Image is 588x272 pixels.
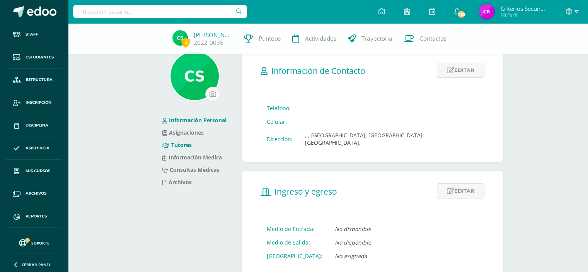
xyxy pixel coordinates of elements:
[6,182,62,205] a: Archivos
[6,137,62,160] a: Asistencia
[26,77,53,83] span: Estructura
[261,101,299,115] td: Teléfono:
[162,141,192,149] a: Tutores
[170,52,219,100] img: 1ab23908a2b0041e99e2dced9c875c3c.png
[26,54,54,60] span: Estudiantes
[500,12,547,18] span: Mi Perfil
[500,5,547,12] span: Criterios Secundaria
[274,186,337,197] span: Ingreso y egreso
[6,69,62,92] a: Estructura
[335,239,371,246] i: No disponible
[194,39,223,47] a: 2022-0035
[261,115,299,128] td: Celular:
[335,252,367,260] i: No asignada
[26,168,50,174] span: Mis cursos
[162,129,204,136] a: Asignaciones
[73,5,247,18] input: Busca un usuario...
[26,31,38,38] span: Staff
[162,116,227,124] a: Información Personal
[162,178,192,186] a: Archivos
[6,46,62,69] a: Estudiantes
[172,30,188,46] img: 57216dc923150b4d7b8963b3ee7bcb86.png
[181,38,190,47] span: 2
[26,213,47,219] span: Reportes
[437,63,484,78] a: Editar
[238,23,286,54] a: Punteos
[6,114,62,137] a: Disciplina
[398,23,452,54] a: Contactos
[6,91,62,114] a: Inscripción
[437,183,484,198] a: Editar
[261,249,329,263] td: [GEOGRAPHIC_DATA]:
[26,190,46,197] span: Archivos
[335,225,371,233] i: No disponible
[26,122,48,128] span: Disciplina
[286,23,342,54] a: Actividades
[457,10,465,19] span: 439
[9,237,59,248] a: Soporte
[26,145,49,151] span: Asistencia
[194,31,232,39] a: [PERSON_NAME]
[26,99,51,106] span: Inscripción
[342,23,398,54] a: Trayectoria
[271,65,365,76] span: Información de Contacto
[299,128,484,149] td: , , [GEOGRAPHIC_DATA], [GEOGRAPHIC_DATA], [GEOGRAPHIC_DATA],
[162,154,222,161] a: Información Medica
[259,34,281,43] span: Punteos
[261,236,329,249] td: Medio de Salida:
[361,34,392,43] span: Trayectoria
[479,4,494,19] img: 32ded2d78f26f30623b1b52a8a229668.png
[419,34,447,43] span: Contactos
[6,205,62,228] a: Reportes
[6,23,62,46] a: Staff
[261,128,299,149] td: Dirección:
[6,160,62,183] a: Mis cursos
[22,262,51,267] span: Cerrar panel
[162,166,219,173] a: Consultas Médicas
[305,34,336,43] span: Actividades
[31,240,49,246] span: Soporte
[261,222,329,236] td: Medio de Entrada:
